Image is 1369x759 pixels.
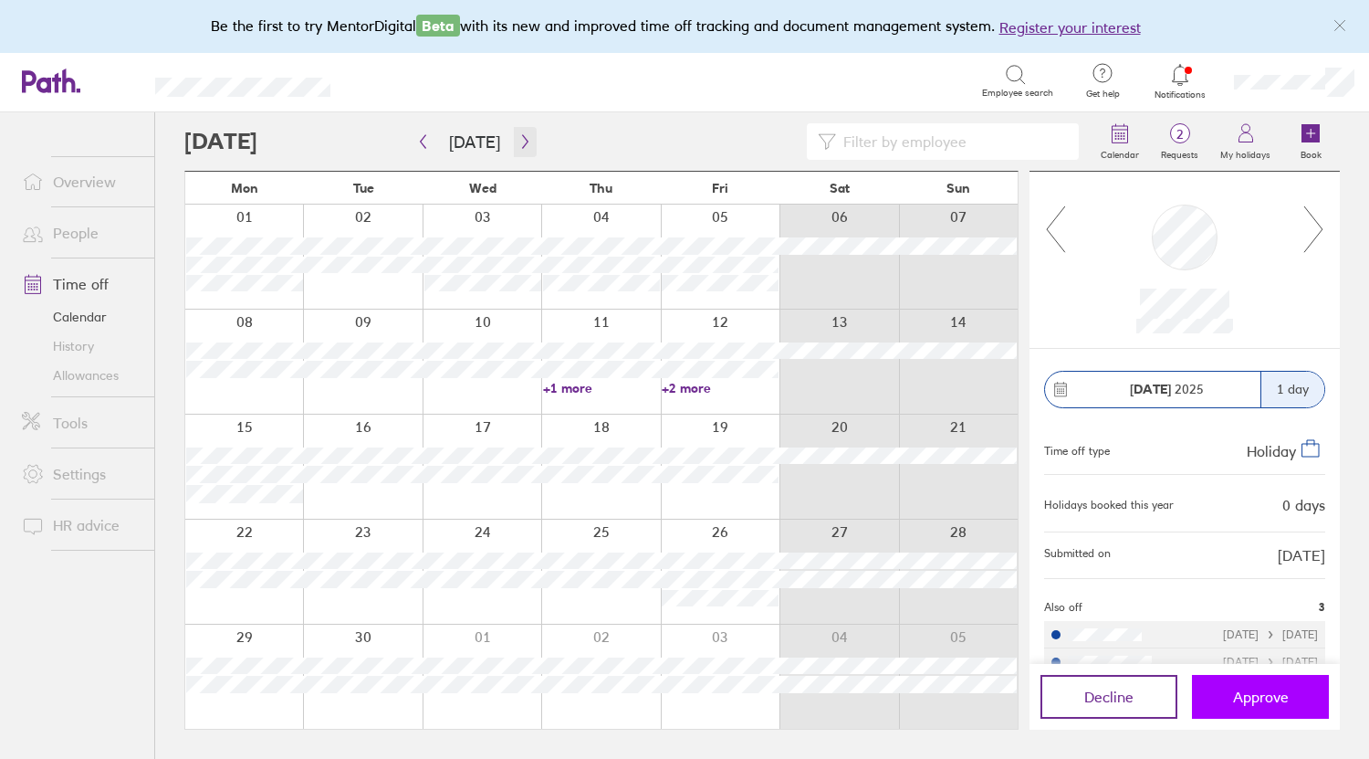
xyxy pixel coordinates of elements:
span: 2 [1150,127,1209,142]
a: Calendar [7,302,154,332]
a: People [7,215,154,251]
a: +1 more [543,380,660,396]
div: Time off type [1044,437,1110,459]
span: Approve [1233,689,1289,705]
div: 1 day [1260,372,1324,407]
strong: [DATE] [1130,381,1171,397]
span: Get help [1073,89,1133,100]
span: Employee search [982,88,1053,99]
label: Calendar [1090,144,1150,161]
a: Notifications [1151,62,1210,100]
button: Register your interest [999,16,1141,38]
input: Filter by employee [836,124,1068,159]
span: 2025 [1130,382,1204,396]
div: Holidays booked this year [1044,499,1174,511]
span: Notifications [1151,90,1210,100]
a: Calendar [1090,112,1150,171]
button: Approve [1192,675,1329,719]
div: 0 days [1282,497,1325,513]
span: Decline [1084,689,1134,705]
a: History [7,332,154,361]
span: Holiday [1247,441,1296,459]
span: Thu [590,181,612,195]
span: Beta [416,15,460,37]
span: Tue [353,181,374,195]
label: Book [1290,144,1332,161]
label: My holidays [1209,144,1281,161]
span: Submitted on [1044,547,1111,564]
span: Fri [712,181,728,195]
span: Wed [469,181,496,195]
div: Be the first to try MentorDigital with its new and improved time off tracking and document manage... [211,15,1159,38]
span: Sat [830,181,850,195]
span: Sun [946,181,970,195]
a: +2 more [662,380,779,396]
span: 3 [1319,601,1325,614]
div: [DATE] [DATE] [1223,628,1318,641]
span: Also off [1044,601,1082,614]
a: Tools [7,405,154,441]
a: Time off [7,266,154,302]
a: Allowances [7,361,154,390]
a: HR advice [7,507,154,543]
a: Settings [7,456,154,492]
a: Book [1281,112,1340,171]
button: [DATE] [434,127,515,157]
div: [DATE] [DATE] [1223,656,1318,669]
span: [DATE] [1278,547,1325,564]
button: Decline [1040,675,1177,719]
a: 2Requests [1150,112,1209,171]
span: Mon [231,181,258,195]
label: Requests [1150,144,1209,161]
a: Overview [7,163,154,200]
a: My holidays [1209,112,1281,171]
div: Search [380,72,426,89]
